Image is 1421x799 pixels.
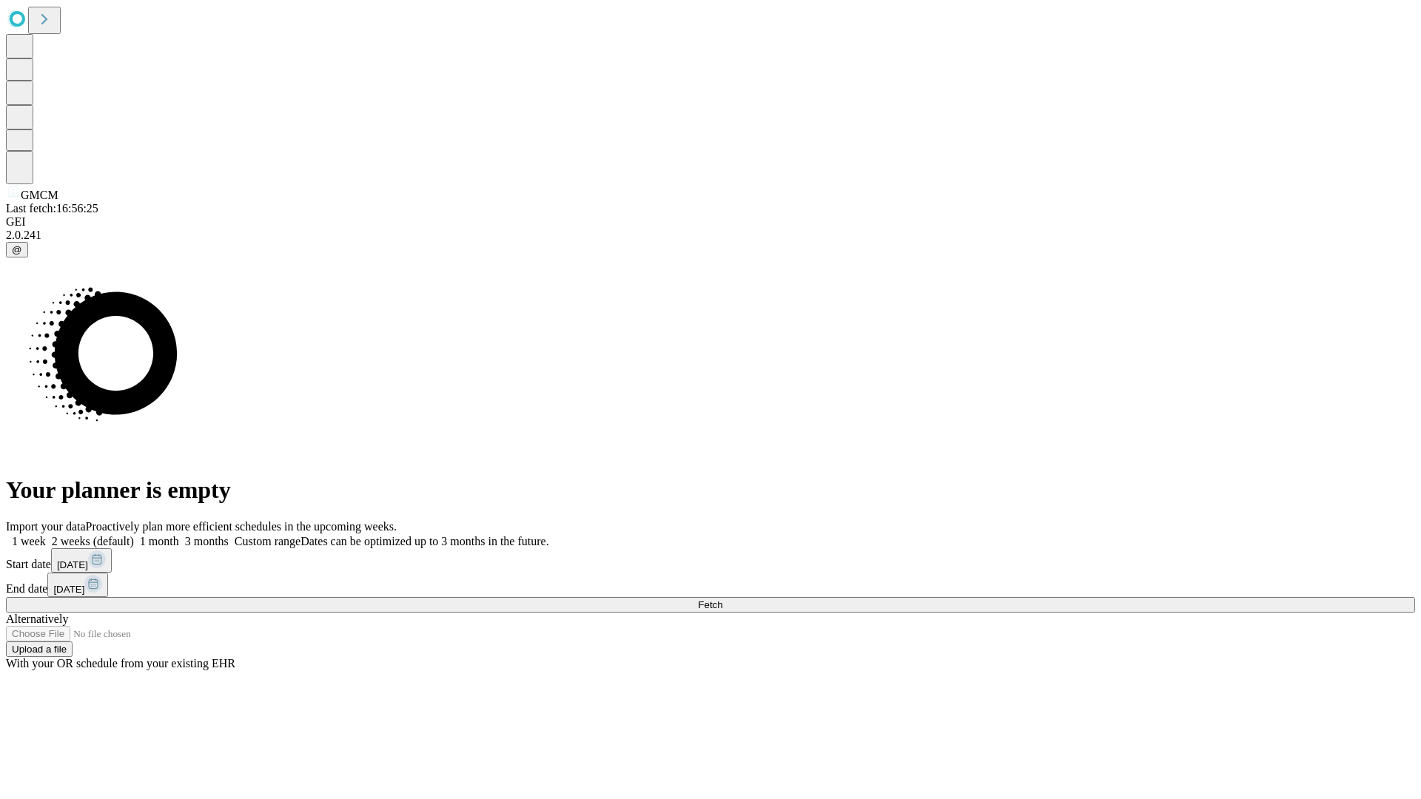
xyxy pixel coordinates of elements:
[86,520,397,533] span: Proactively plan more efficient schedules in the upcoming weeks.
[12,244,22,255] span: @
[6,641,73,657] button: Upload a file
[300,535,548,547] span: Dates can be optimized up to 3 months in the future.
[12,535,46,547] span: 1 week
[53,584,84,595] span: [DATE]
[6,597,1415,613] button: Fetch
[698,599,722,610] span: Fetch
[6,476,1415,504] h1: Your planner is empty
[6,229,1415,242] div: 2.0.241
[52,535,134,547] span: 2 weeks (default)
[185,535,229,547] span: 3 months
[6,657,235,670] span: With your OR schedule from your existing EHR
[6,215,1415,229] div: GEI
[6,520,86,533] span: Import your data
[6,202,98,215] span: Last fetch: 16:56:25
[235,535,300,547] span: Custom range
[51,548,112,573] button: [DATE]
[6,548,1415,573] div: Start date
[6,613,68,625] span: Alternatively
[140,535,179,547] span: 1 month
[6,573,1415,597] div: End date
[21,189,58,201] span: GMCM
[6,242,28,257] button: @
[57,559,88,570] span: [DATE]
[47,573,108,597] button: [DATE]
